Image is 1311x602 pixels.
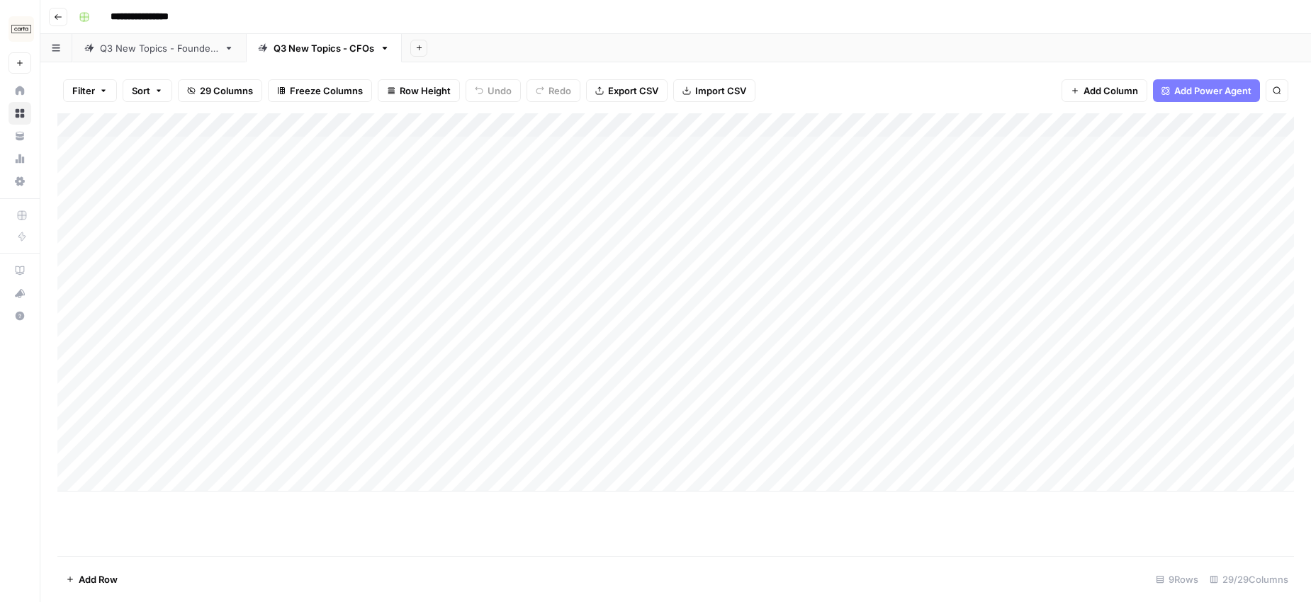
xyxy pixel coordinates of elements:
div: Q3 New Topics - CFOs [274,41,374,55]
img: Carta Logo [9,16,34,42]
span: Filter [72,84,95,98]
button: Import CSV [673,79,755,102]
div: Q3 New Topics - Founders [100,41,218,55]
span: Redo [548,84,571,98]
span: 29 Columns [200,84,253,98]
span: Import CSV [695,84,746,98]
a: Settings [9,170,31,193]
button: Sort [123,79,172,102]
span: Freeze Columns [290,84,363,98]
a: AirOps Academy [9,259,31,282]
button: Add Column [1062,79,1147,102]
button: Freeze Columns [268,79,372,102]
a: Your Data [9,125,31,147]
span: Add Column [1084,84,1138,98]
span: Add Power Agent [1174,84,1251,98]
div: What's new? [9,283,30,304]
span: Row Height [400,84,451,98]
span: Sort [132,84,150,98]
span: Add Row [79,572,118,586]
div: 29/29 Columns [1204,568,1294,591]
button: Workspace: Carta [9,11,31,47]
span: Undo [488,84,512,98]
button: 29 Columns [178,79,262,102]
button: Add Row [57,568,126,591]
button: Row Height [378,79,460,102]
button: What's new? [9,282,31,305]
button: Filter [63,79,117,102]
button: Redo [527,79,580,102]
div: 9 Rows [1150,568,1204,591]
a: Q3 New Topics - Founders [72,34,246,62]
a: Home [9,79,31,102]
button: Add Power Agent [1153,79,1260,102]
a: Usage [9,147,31,170]
button: Help + Support [9,305,31,327]
button: Undo [466,79,521,102]
a: Q3 New Topics - CFOs [246,34,402,62]
a: Browse [9,102,31,125]
button: Export CSV [586,79,668,102]
span: Export CSV [608,84,658,98]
